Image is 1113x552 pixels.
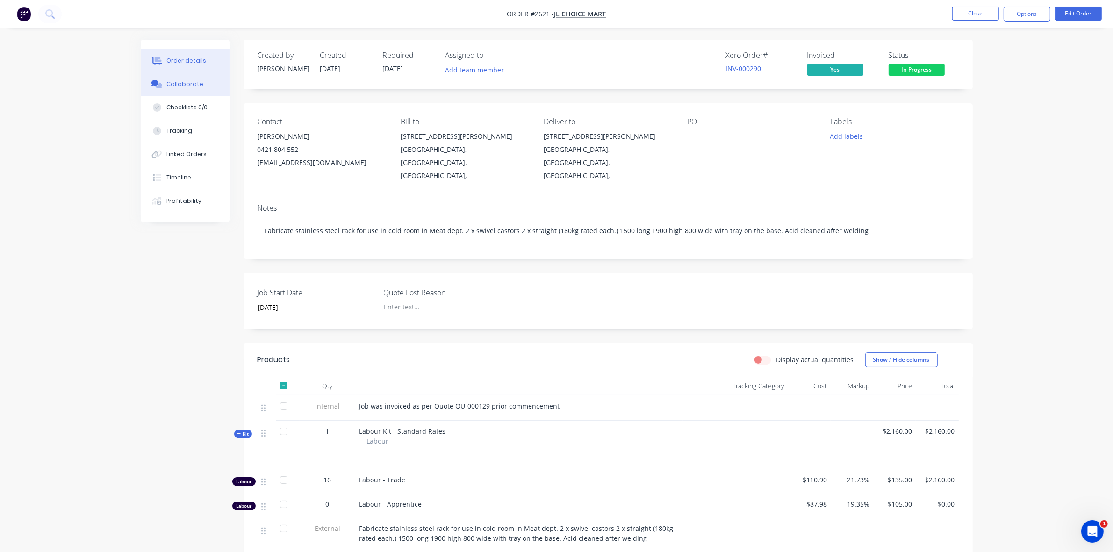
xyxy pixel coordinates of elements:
div: Markup [831,377,873,395]
div: Contact [258,117,386,126]
button: Options [1004,7,1050,22]
span: 1 [1100,520,1108,528]
span: $105.00 [877,499,912,509]
span: Yes [807,64,863,75]
button: Add team member [440,64,509,76]
span: Job was invoiced as per Quote QU-000129 prior commencement [359,401,560,410]
span: $2,160.00 [919,475,955,485]
div: Checklists 0/0 [166,103,208,112]
span: Labour Kit - Standard Rates [359,427,446,436]
span: [DATE] [320,64,341,73]
div: [STREET_ADDRESS][PERSON_NAME][GEOGRAPHIC_DATA], [GEOGRAPHIC_DATA], [GEOGRAPHIC_DATA], [401,130,529,182]
button: Add team member [445,64,509,76]
button: In Progress [889,64,945,78]
span: 1 [326,426,330,436]
span: 16 [324,475,331,485]
button: Collaborate [141,72,230,96]
div: [EMAIL_ADDRESS][DOMAIN_NAME] [258,156,386,169]
button: Add labels [825,130,868,143]
label: Quote Lost Reason [383,287,500,298]
div: [PERSON_NAME] [258,130,386,143]
button: Order details [141,49,230,72]
div: Timeline [166,173,191,182]
span: [DATE] [383,64,403,73]
span: $2,160.00 [919,426,955,436]
span: Labour - Apprentice [359,500,422,509]
div: [STREET_ADDRESS][PERSON_NAME][GEOGRAPHIC_DATA], [GEOGRAPHIC_DATA], [GEOGRAPHIC_DATA], [544,130,672,182]
img: Factory [17,7,31,21]
div: Products [258,354,290,366]
input: Enter date [251,301,367,315]
div: Tracking [166,127,192,135]
button: Checklists 0/0 [141,96,230,119]
div: [GEOGRAPHIC_DATA], [GEOGRAPHIC_DATA], [GEOGRAPHIC_DATA], [544,143,672,182]
span: External [303,523,352,533]
div: Collaborate [166,80,203,88]
span: In Progress [889,64,945,75]
span: Order #2621 - [507,10,554,19]
div: Profitability [166,197,201,205]
div: Xero Order # [726,51,796,60]
iframe: Intercom live chat [1081,520,1104,543]
div: Qty [300,377,356,395]
span: 0 [326,499,330,509]
div: Tracking Category [683,377,788,395]
label: Display actual quantities [776,355,854,365]
div: [PERSON_NAME] [258,64,309,73]
button: Close [952,7,999,21]
div: Fabricate stainless steel rack for use in cold room in Meat dept. 2 x swivel castors 2 x straight... [258,216,959,245]
span: $2,160.00 [877,426,912,436]
div: Order details [166,57,206,65]
span: Internal [303,401,352,411]
a: JL Choice Mart [554,10,606,19]
span: $110.90 [792,475,827,485]
div: Labour [232,477,256,486]
div: Linked Orders [166,150,207,158]
span: Labour - Trade [359,475,406,484]
div: Bill to [401,117,529,126]
div: Deliver to [544,117,672,126]
div: Assigned to [445,51,539,60]
div: Required [383,51,434,60]
button: Profitability [141,189,230,213]
div: PO [687,117,815,126]
div: Total [916,377,958,395]
div: Labels [830,117,958,126]
span: $0.00 [919,499,955,509]
button: Tracking [141,119,230,143]
div: Created by [258,51,309,60]
a: INV-000290 [726,64,761,73]
div: [STREET_ADDRESS][PERSON_NAME] [401,130,529,143]
div: Notes [258,204,959,213]
span: 21.73% [834,475,869,485]
span: Labour [367,436,389,446]
span: Kit [237,430,249,437]
div: Invoiced [807,51,877,60]
div: Cost [788,377,831,395]
div: Labour [232,502,256,510]
div: Price [873,377,916,395]
div: Created [320,51,372,60]
button: Timeline [141,166,230,189]
button: Show / Hide columns [865,352,938,367]
span: Fabricate stainless steel rack for use in cold room in Meat dept. 2 x swivel castors 2 x straight... [359,524,675,543]
div: 0421 804 552 [258,143,386,156]
span: 19.35% [834,499,869,509]
div: [PERSON_NAME]0421 804 552[EMAIL_ADDRESS][DOMAIN_NAME] [258,130,386,169]
div: Kit [234,430,252,438]
div: Status [889,51,959,60]
div: [GEOGRAPHIC_DATA], [GEOGRAPHIC_DATA], [GEOGRAPHIC_DATA], [401,143,529,182]
button: Linked Orders [141,143,230,166]
div: [STREET_ADDRESS][PERSON_NAME] [544,130,672,143]
span: $135.00 [877,475,912,485]
span: $87.98 [792,499,827,509]
button: Edit Order [1055,7,1102,21]
label: Job Start Date [258,287,374,298]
